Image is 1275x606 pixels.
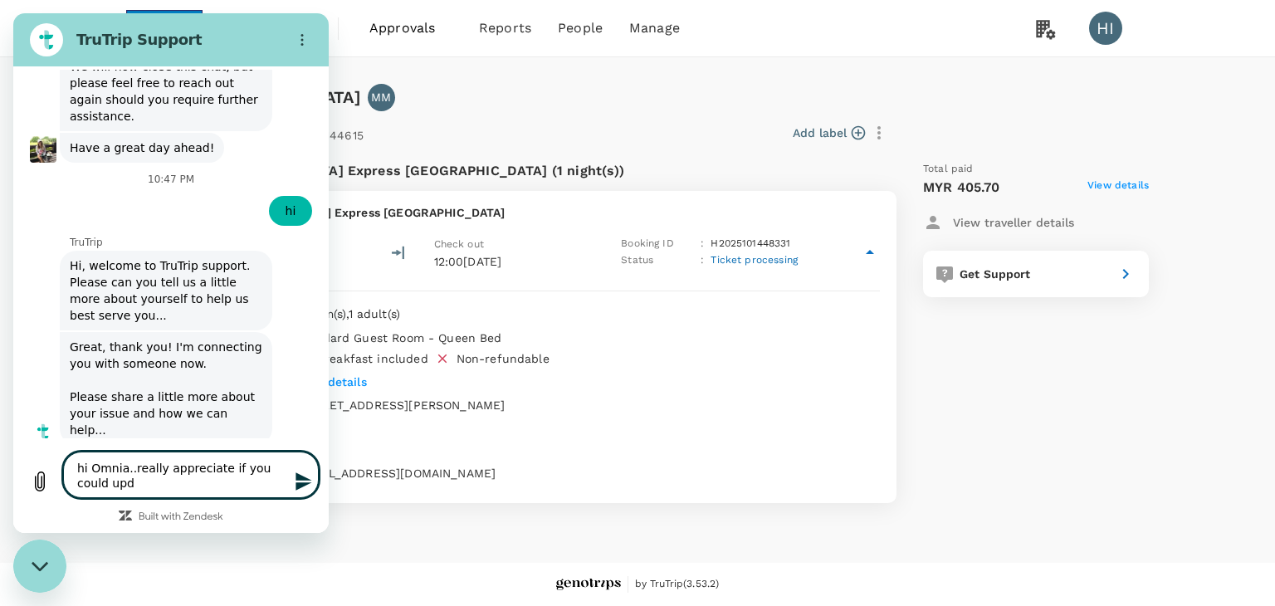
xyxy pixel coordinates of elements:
[50,438,305,485] textarea: hi Omnia..really appreciate if you could upd
[149,161,625,181] p: Stay at [GEOGRAPHIC_DATA] Express [GEOGRAPHIC_DATA] (1 night(s))
[701,236,704,252] p: :
[259,183,296,213] span: hi
[960,267,1031,281] span: Get Support
[556,579,621,591] img: Genotrips - EPOMS
[635,576,720,593] span: by TruTrip ( 3.53.2 )
[296,330,830,346] p: Standard Guest Room - Queen Bed
[793,125,865,141] button: Add label
[296,422,880,438] p: -
[13,540,66,593] iframe: Button to launch messaging window, conversation in progress
[369,18,452,38] span: Approvals
[457,350,550,367] div: Non-refundable
[711,236,790,252] p: H2025101448331
[923,208,1074,237] button: View traveller details
[10,452,43,485] button: Upload file
[629,18,680,38] span: Manage
[923,161,974,178] span: Total paid
[296,397,880,413] p: [STREET_ADDRESS][PERSON_NAME]
[317,350,428,367] div: Breakfast included
[701,252,704,269] p: :
[50,237,256,317] span: Hi, welcome to TruTrip support. Please can you tell us a little more about yourself to help us be...
[953,214,1074,231] p: View traveller details
[50,38,256,118] span: We will now close this chat, but please feel free to reach out again should you require further a...
[165,204,880,221] p: Stay in [GEOGRAPHIC_DATA] Express [GEOGRAPHIC_DATA]
[434,253,592,270] p: 12:00[DATE]
[50,319,256,432] span: Great, thank you! I'm connecting you with someone now. Please share a little more about your issu...
[272,10,305,43] button: Options menu
[371,89,391,105] p: MM
[621,236,694,252] p: Booking ID
[126,10,203,46] img: EPOMS SDN BHD
[125,499,210,510] a: Built with Zendesk: Visit the Zendesk website in a new tab
[923,178,1000,198] p: MYR 405.70
[13,13,329,533] iframe: Messaging window
[711,254,798,266] span: Ticket processing
[56,222,312,236] p: TruTrip
[434,238,484,250] span: Check out
[1089,12,1122,45] div: HI
[63,17,266,37] h2: TruTrip Support
[296,374,830,390] p: View details
[621,252,694,269] p: Status
[1087,178,1149,198] span: View details
[272,452,305,485] button: Send message
[558,18,603,38] span: People
[296,465,880,481] p: [EMAIL_ADDRESS][DOMAIN_NAME]
[296,307,400,320] span: 1 room(s) , 1 adult(s)
[479,18,531,38] span: Reports
[134,159,181,173] p: 10:47 PM
[50,120,208,149] span: Have a great day ahead!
